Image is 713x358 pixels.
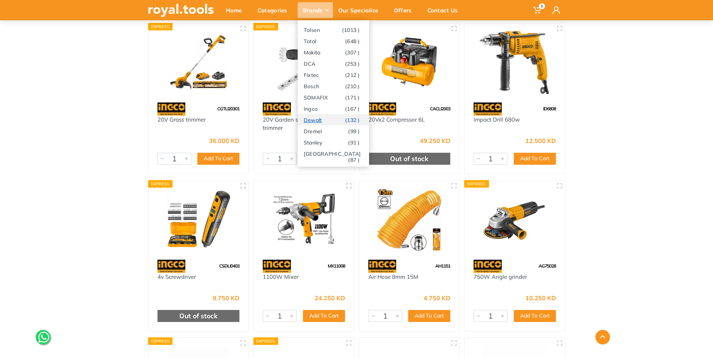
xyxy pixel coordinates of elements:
img: 91.webp [474,260,502,273]
img: Royal Tools - 4v Screwdriver [155,187,242,252]
div: Express [148,180,173,188]
a: Stanley(91 ) [298,137,369,148]
img: 91.webp [157,260,186,273]
div: 49.250 KD [420,138,450,144]
img: 91.webp [263,260,291,273]
div: 36.000 KD [209,138,239,144]
button: Add To Cart [408,310,450,322]
div: 10.250 KD [525,295,556,301]
div: 24.250 KD [315,295,345,301]
a: 1100W Mixer [263,273,298,280]
a: Dremel(99 ) [298,125,369,137]
div: Express [464,180,489,188]
a: Bosch(210 ) [298,80,369,92]
img: Royal Tools - 1100W Mixer [260,187,347,252]
a: Ingco(167 ) [298,103,369,114]
div: Out of stock [368,153,451,165]
img: Royal Tools - Impact Drill 680w [471,30,558,95]
a: Fixtec(212 ) [298,69,369,80]
a: 20Vx2 Compressor 6L [368,116,425,123]
a: Makita(307 ) [298,47,369,58]
span: ID6808 [543,106,556,111]
span: (212 ) [345,72,360,78]
span: (1013 ) [342,27,360,33]
img: Royal Tools - 750W Angle grinder [471,187,558,252]
button: Add To Cart [197,153,239,165]
img: royal.tools Logo [148,4,214,17]
button: Add To Cart [514,153,556,165]
img: 91.webp [474,102,502,116]
div: Offers [389,2,422,18]
div: Our Specialize [333,2,389,18]
a: Dewalt(132 ) [298,114,369,125]
span: MX11008 [328,263,345,269]
a: Impact Drill 680w [474,116,520,123]
a: Tolsen(1013 ) [298,24,369,35]
span: (91 ) [348,140,360,146]
img: 91.webp [368,260,397,273]
div: Categories [252,2,298,18]
div: Brands [298,2,333,18]
img: Royal Tools - 20V Garden shear/hedge trimmer [260,30,347,95]
img: 91.webp [368,102,397,116]
div: Contact Us [422,2,468,18]
div: Home [221,2,252,18]
img: Royal Tools - 20Vx2 Compressor 6L [366,30,453,95]
a: DCA(253 ) [298,58,369,69]
button: Add To Cart [303,310,345,322]
span: CACLI2003 [430,106,450,111]
span: (253 ) [345,61,360,67]
span: 0 [539,3,545,9]
span: AG75028 [539,263,556,269]
button: Add To Cart [514,310,556,322]
a: 20V Garden shear/hedge trimmer [263,116,327,132]
div: Express [253,23,278,30]
a: Total(648 ) [298,35,369,47]
span: CSDLI0403 [219,263,239,269]
img: 91.webp [263,102,291,116]
span: (307 ) [345,50,360,56]
div: 12.500 KD [525,138,556,144]
span: (132 ) [345,117,360,123]
span: AH1151 [435,263,450,269]
span: (210 ) [345,83,360,89]
a: 20V Grass trimmer [157,116,206,123]
img: Royal Tools - 20V Grass trimmer [155,30,242,95]
div: Out of stock [157,310,240,322]
div: Express [148,23,173,30]
span: (171 ) [345,95,360,101]
span: CGTLI20301 [217,106,239,111]
span: (87 ) [348,157,360,163]
div: 4.750 KD [424,295,450,301]
a: 4v Screwdriver [157,273,196,280]
a: SOMAFIX(171 ) [298,92,369,103]
a: Air Hose 8mm 15M [368,273,418,280]
span: (99 ) [348,128,360,134]
img: Royal Tools - Air Hose 8mm 15M [366,187,453,252]
a: [GEOGRAPHIC_DATA](87 ) [298,148,369,159]
a: 750W Angle grinder [474,273,527,280]
span: (648 ) [345,38,360,44]
div: 9.750 KD [213,295,239,301]
span: (167 ) [345,106,360,112]
img: 91.webp [157,102,186,116]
